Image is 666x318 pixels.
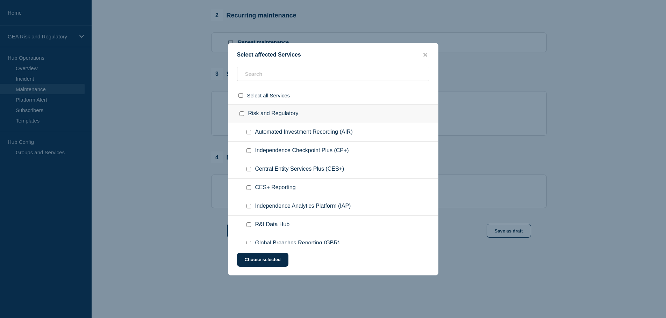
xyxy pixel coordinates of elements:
[246,167,251,171] input: Central Entity Services Plus (CES+) checkbox
[255,240,340,247] span: Global Breaches Reporting (GBR)
[246,148,251,153] input: Independence Checkpoint Plus (CP+) checkbox
[246,130,251,134] input: Automated Investment Recording (AIR) checkbox
[255,203,351,210] span: Independence Analytics Platform (IAP)
[237,253,288,267] button: Choose selected
[237,67,429,81] input: Search
[246,222,251,227] input: R&I Data Hub checkbox
[255,147,349,154] span: Independence Checkpoint Plus (CP+)
[239,111,244,116] input: Risk and Regulatory checkbox
[255,166,344,173] span: Central Entity Services Plus (CES+)
[255,184,296,191] span: CES+ Reporting
[246,185,251,190] input: CES+ Reporting checkbox
[255,129,353,136] span: Automated Investment Recording (AIR)
[247,93,290,98] span: Select all Services
[246,204,251,208] input: Independence Analytics Platform (IAP) checkbox
[421,52,429,58] button: close button
[228,52,438,58] div: Select affected Services
[238,93,243,98] input: select all checkbox
[228,104,438,123] div: Risk and Regulatory
[255,221,290,228] span: R&I Data Hub
[246,241,251,245] input: Global Breaches Reporting (GBR) checkbox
